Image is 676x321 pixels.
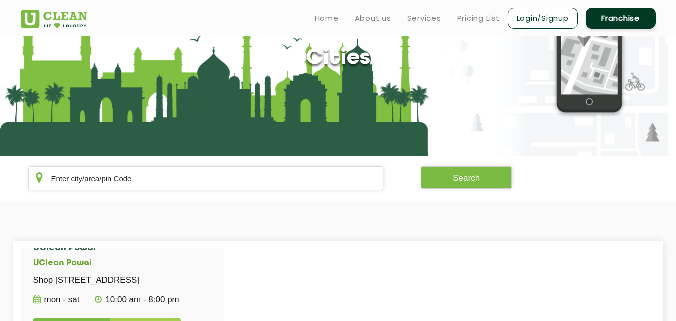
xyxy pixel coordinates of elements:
a: Pricing List [457,12,500,24]
p: 10:00 AM - 8:00 PM [95,293,179,307]
h1: Cities [306,46,370,71]
h4: UClean Powai [33,243,187,253]
a: Franchise [586,8,656,29]
input: Enter city/area/pin Code [28,166,384,190]
a: Home [315,12,339,24]
img: UClean Laundry and Dry Cleaning [21,10,87,28]
h5: UClean Powai [33,259,187,268]
a: About us [355,12,391,24]
button: Search [421,166,512,189]
a: Services [407,12,441,24]
p: Mon - Sat [33,293,80,307]
a: Login/Signup [508,8,578,29]
p: Shop [STREET_ADDRESS] [33,273,187,287]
